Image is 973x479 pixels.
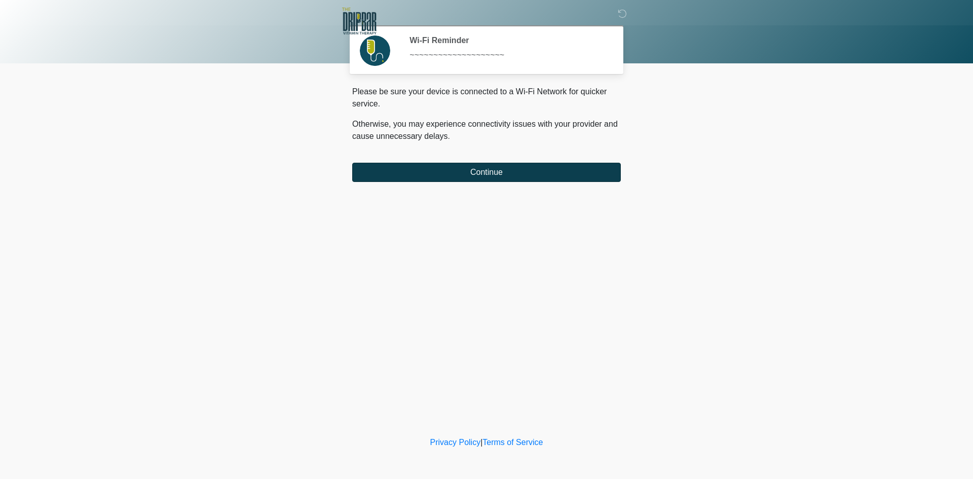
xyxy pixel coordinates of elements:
a: Privacy Policy [430,438,481,447]
div: ~~~~~~~~~~~~~~~~~~~~ [409,49,606,61]
button: Continue [352,163,621,182]
a: Terms of Service [482,438,543,447]
img: Agent Avatar [360,35,390,66]
a: | [480,438,482,447]
p: Otherwise, you may experience connectivity issues with your provider and cause unnecessary delays [352,118,621,142]
img: The DRIPBaR Town & Country Crossing Logo [342,8,377,34]
p: Please be sure your device is connected to a Wi-Fi Network for quicker service. [352,86,621,110]
span: . [448,132,450,140]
